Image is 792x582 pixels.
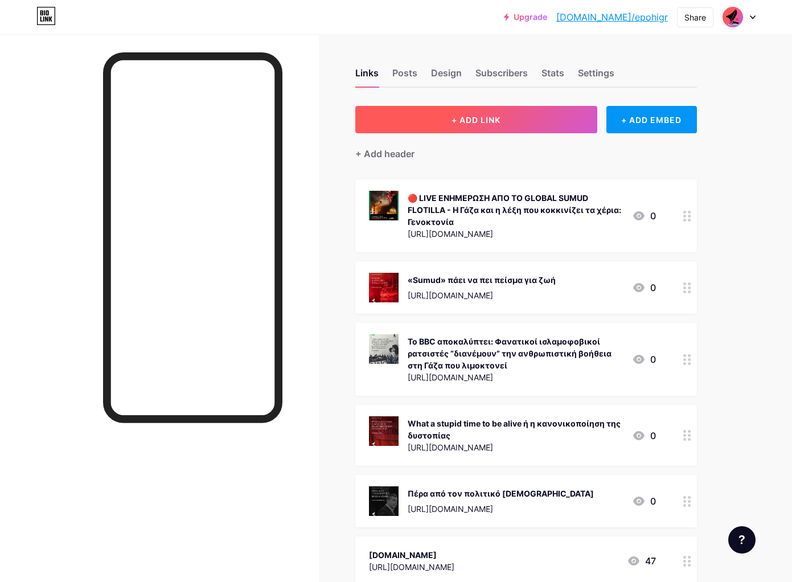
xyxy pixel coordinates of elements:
[541,66,564,87] div: Stats
[369,561,454,573] div: [URL][DOMAIN_NAME]
[632,429,656,442] div: 0
[355,66,379,87] div: Links
[408,192,623,228] div: 🔴 LIVE ΕΝΗΜΕΡΩΣΗ ΑΠΟ ΤΟ GLOBAL SUMUD FLOTILLA - Η Γάζα και η λέξη που κοκκινίζει τα χέρια: Γενοκτ...
[627,554,656,568] div: 47
[504,13,547,22] a: Upgrade
[431,66,462,87] div: Design
[369,416,399,446] img: What a stupid time to be alive ή η κανονικοποίηση της δυστοπίας
[408,274,556,286] div: «Sumud» πάει να πει πείσμα για ζωή
[578,66,614,87] div: Settings
[632,281,656,294] div: 0
[408,487,594,499] div: Πέρα από τον πολιτικό [DEMOGRAPHIC_DATA]
[408,503,594,515] div: [URL][DOMAIN_NAME]
[369,273,399,302] img: «Sumud» πάει να πει πείσμα για ζωή
[632,353,656,366] div: 0
[606,106,697,133] div: + ADD EMBED
[632,209,656,223] div: 0
[369,191,399,220] img: 🔴 LIVE ΕΝΗΜΕΡΩΣΗ ΑΠΟ ΤΟ GLOBAL SUMUD FLOTILLA - Η Γάζα και η λέξη που κοκκινίζει τα χέρια: Γενοκτ...
[556,10,668,24] a: [DOMAIN_NAME]/epohigr
[369,549,454,561] div: [DOMAIN_NAME]
[452,115,500,125] span: + ADD LINK
[355,147,415,161] div: + Add header
[632,494,656,508] div: 0
[408,289,556,301] div: [URL][DOMAIN_NAME]
[369,486,399,516] img: Πέρα από τον πολιτικό μεσσιανισμό
[722,6,744,28] img: epohigr
[408,228,623,240] div: [URL][DOMAIN_NAME]
[408,417,623,441] div: What a stupid time to be alive ή η κανονικοποίηση της δυστοπίας
[475,66,528,87] div: Subscribers
[355,106,597,133] button: + ADD LINK
[369,334,399,364] img: To BBC αποκαλύπτει: Φανατικοί ισλαμοφοβικοί ρατσιστές “διανέμουν” την ανθρωπιστική βοήθεια στη Γά...
[408,441,623,453] div: [URL][DOMAIN_NAME]
[408,335,623,371] div: To BBC αποκαλύπτει: Φανατικοί ισλαμοφοβικοί ρατσιστές “διανέμουν” την ανθρωπιστική βοήθεια στη Γά...
[392,66,417,87] div: Posts
[684,11,706,23] div: Share
[408,371,623,383] div: [URL][DOMAIN_NAME]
